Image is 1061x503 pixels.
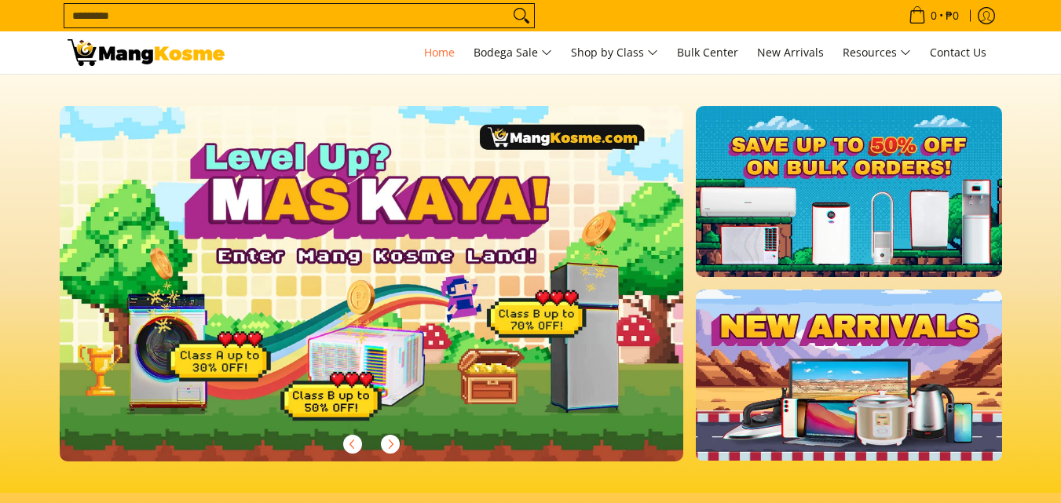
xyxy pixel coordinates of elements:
[416,31,463,74] a: Home
[373,427,408,461] button: Next
[571,43,658,63] span: Shop by Class
[749,31,832,74] a: New Arrivals
[68,39,225,66] img: Mang Kosme: Your Home Appliances Warehouse Sale Partner!
[922,31,994,74] a: Contact Us
[928,10,939,21] span: 0
[757,45,824,60] span: New Arrivals
[843,43,911,63] span: Resources
[669,31,746,74] a: Bulk Center
[943,10,961,21] span: ₱0
[509,4,534,27] button: Search
[563,31,666,74] a: Shop by Class
[424,45,455,60] span: Home
[904,7,964,24] span: •
[335,427,370,461] button: Previous
[466,31,560,74] a: Bodega Sale
[677,45,738,60] span: Bulk Center
[60,106,684,461] img: Gaming desktop banner
[240,31,994,74] nav: Main Menu
[835,31,919,74] a: Resources
[474,43,552,63] span: Bodega Sale
[930,45,986,60] span: Contact Us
